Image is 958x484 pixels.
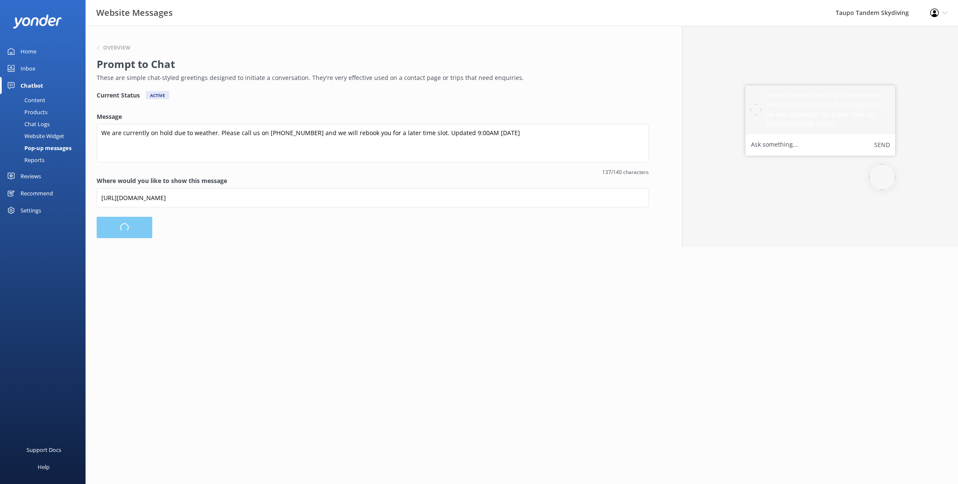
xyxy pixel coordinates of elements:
h2: Prompt to Chat [97,56,645,72]
a: Content [5,94,86,106]
a: Products [5,106,86,118]
input: https://www.example.com/page [97,188,649,207]
div: Recommend [21,185,53,202]
div: Pop-up messages [5,142,71,154]
div: Website Widget [5,130,64,142]
div: Chatbot [21,77,43,94]
a: Website Widget [5,130,86,142]
div: Settings [21,202,41,219]
img: yonder-white-logo.png [13,15,62,29]
div: Support Docs [27,441,61,458]
label: Ask something... [751,139,798,151]
div: Inbox [21,60,35,77]
a: Pop-up messages [5,142,86,154]
h4: Current Status [97,91,140,99]
label: Message [97,112,649,121]
h3: Website Messages [96,6,173,20]
label: Where would you like to show this message [97,176,649,186]
button: Overview [97,45,130,50]
button: Send [874,139,890,151]
div: Home [21,43,36,60]
a: Chat Logs [5,118,86,130]
div: Chat Logs [5,118,50,130]
a: Reports [5,154,86,166]
div: Reports [5,154,44,166]
div: Help [38,458,50,475]
h6: Overview [103,45,130,50]
p: These are simple chat-styled greetings designed to initiate a conversation. They're very effectiv... [97,73,645,83]
textarea: We are currently on hold due to weather. Please call us on [PHONE_NUMBER] and we will rebook you ... [97,124,649,162]
div: Active [146,91,169,99]
div: Content [5,94,45,106]
span: 137/140 characters [97,168,649,176]
div: Products [5,106,47,118]
div: Reviews [21,168,41,185]
h5: We are currently on hold due to weather. Please call us on [PHONE_NUMBER] and we will rebook you ... [766,91,890,129]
